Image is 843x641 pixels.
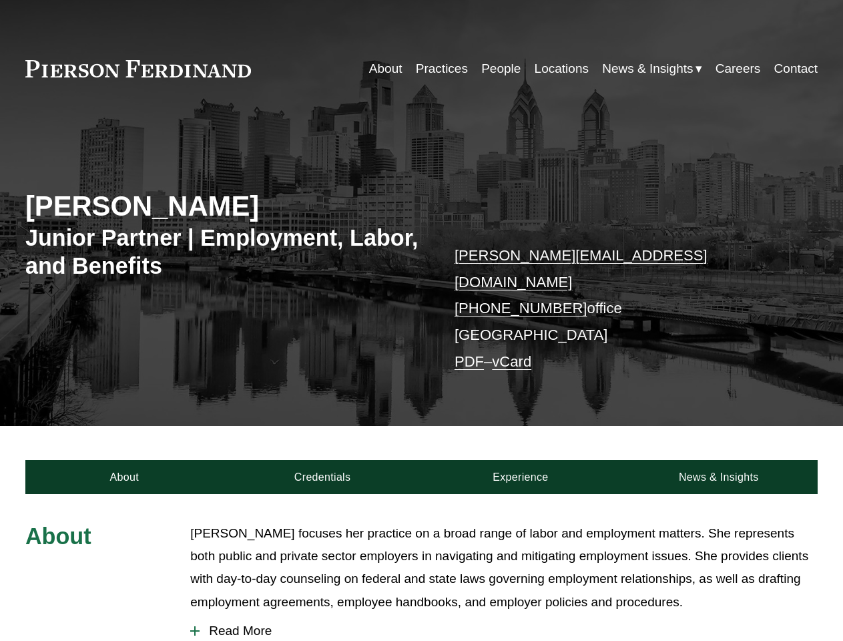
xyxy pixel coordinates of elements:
span: Read More [200,624,818,638]
a: vCard [492,353,531,370]
a: About [25,460,224,494]
a: Credentials [224,460,422,494]
a: Practices [416,56,468,81]
p: office [GEOGRAPHIC_DATA] – [455,242,785,375]
a: About [369,56,402,81]
span: News & Insights [602,57,693,80]
a: PDF [455,353,484,370]
a: News & Insights [619,460,818,494]
a: Careers [716,56,761,81]
a: Experience [422,460,620,494]
a: People [481,56,521,81]
a: Locations [535,56,589,81]
h2: [PERSON_NAME] [25,190,422,224]
a: Contact [774,56,818,81]
a: [PHONE_NUMBER] [455,300,587,316]
a: [PERSON_NAME][EMAIL_ADDRESS][DOMAIN_NAME] [455,247,708,290]
span: About [25,523,91,549]
h3: Junior Partner | Employment, Labor, and Benefits [25,224,422,280]
p: [PERSON_NAME] focuses her practice on a broad range of labor and employment matters. She represen... [190,522,818,614]
a: folder dropdown [602,56,701,81]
